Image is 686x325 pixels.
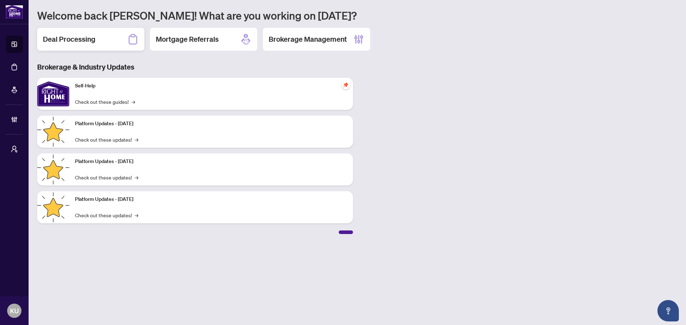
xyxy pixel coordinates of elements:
p: Platform Updates - [DATE] [75,120,347,128]
img: Self-Help [37,78,69,110]
p: Self-Help [75,82,347,90]
img: Platform Updates - June 23, 2025 [37,191,69,223]
h2: Mortgage Referrals [156,34,219,44]
span: → [131,98,135,106]
p: Platform Updates - [DATE] [75,158,347,166]
span: KU [10,306,19,316]
span: pushpin [342,81,350,89]
a: Check out these updates!→ [75,173,138,181]
a: Check out these updates!→ [75,136,138,143]
button: Open asap [657,300,679,321]
h2: Deal Processing [43,34,95,44]
span: → [135,211,138,219]
h2: Brokerage Management [269,34,347,44]
span: → [135,136,138,143]
h1: Welcome back [PERSON_NAME]! What are you working on [DATE]? [37,9,677,22]
span: user-switch [11,146,18,153]
a: Check out these guides!→ [75,98,135,106]
span: → [135,173,138,181]
p: Platform Updates - [DATE] [75,195,347,203]
img: logo [6,5,23,19]
img: Platform Updates - July 8, 2025 [37,153,69,186]
img: Platform Updates - July 21, 2025 [37,116,69,148]
a: Check out these updates!→ [75,211,138,219]
h3: Brokerage & Industry Updates [37,62,353,72]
